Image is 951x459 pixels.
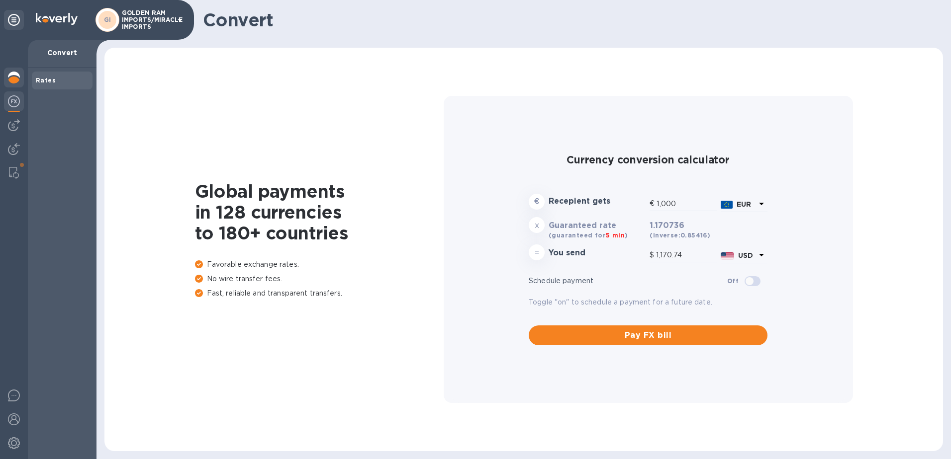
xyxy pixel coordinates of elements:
p: No wire transfer fees. [195,274,444,284]
h2: Currency conversion calculator [529,153,767,166]
div: = [529,244,545,260]
div: x [529,217,545,233]
h3: 1.170736 [650,221,767,230]
img: Logo [36,13,78,25]
b: (inverse: 0.85416 ) [650,231,710,239]
input: Amount [656,248,717,263]
strong: € [534,197,539,205]
p: Convert [36,48,89,58]
div: $ [650,248,656,263]
b: (guaranteed for ) [549,231,628,239]
b: GI [104,16,111,23]
p: Fast, reliable and transparent transfers. [195,288,444,299]
b: Off [727,277,739,285]
h3: Guaranteed rate [549,221,646,230]
p: Favorable exchange rates. [195,259,444,270]
h3: Recepient gets [549,197,646,206]
h1: Global payments in 128 currencies to 180+ countries [195,181,444,243]
span: 5 min [606,231,625,239]
b: EUR [737,200,751,208]
h1: Convert [203,9,935,30]
p: GOLDEN RAM IMPORTS/MIRACLE IMPORTS [122,9,172,30]
input: Amount [657,196,717,211]
h3: You send [549,248,646,258]
b: Rates [36,76,56,84]
b: USD [738,251,753,259]
p: Toggle "on" to schedule a payment for a future date. [529,297,767,307]
img: USD [721,252,734,259]
span: Pay FX bill [537,329,760,341]
button: Pay FX bill [529,325,767,345]
p: Schedule payment [529,276,727,286]
div: Unpin categories [4,10,24,30]
div: € [650,196,657,211]
img: Foreign exchange [8,95,20,107]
